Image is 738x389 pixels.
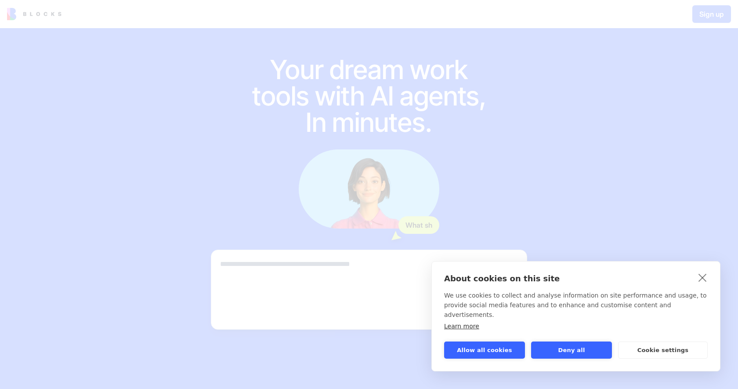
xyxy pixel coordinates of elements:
[444,342,525,359] button: Allow all cookies
[444,274,560,283] strong: About cookies on this site
[696,270,709,284] a: close
[444,323,479,330] a: Learn more
[618,342,708,359] button: Cookie settings
[444,291,708,320] p: We use cookies to collect and analyse information on site performance and usage, to provide socia...
[531,342,612,359] button: Deny all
